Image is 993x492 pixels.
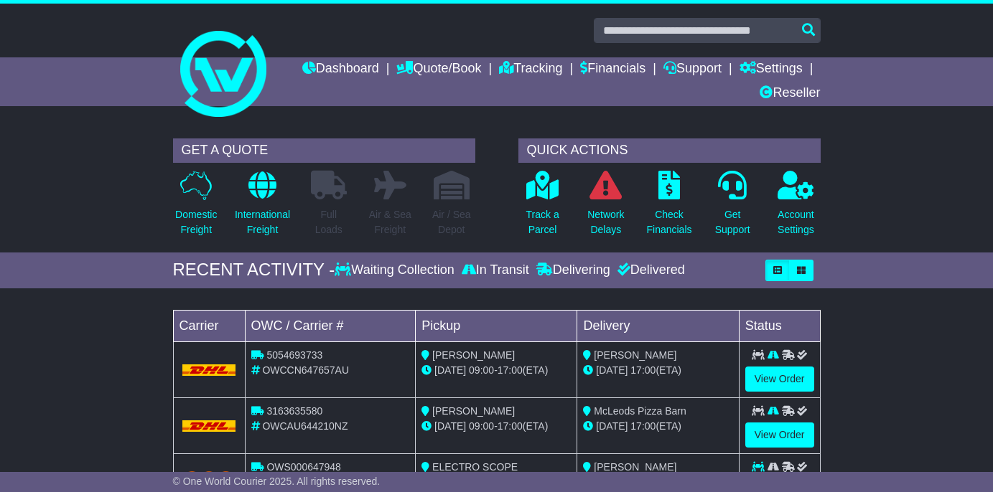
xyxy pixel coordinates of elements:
[587,207,624,237] p: Network Delays
[396,57,481,82] a: Quote/Book
[262,364,349,376] span: OWCCN647657AU
[266,405,322,417] span: 3163635580
[182,420,236,432] img: DHL.png
[421,419,571,434] div: - (ETA)
[469,364,494,376] span: 09:00
[533,262,614,278] div: Delivering
[526,170,560,245] a: Track aParcel
[646,207,691,237] p: Check Financials
[173,310,245,341] td: Carrier
[778,207,814,237] p: Account Settings
[245,310,416,341] td: OWC / Carrier #
[302,57,379,82] a: Dashboard
[518,138,821,163] div: QUICK ACTIONS
[715,207,750,237] p: Get Support
[266,349,322,361] span: 5054693733
[583,363,732,378] div: (ETA)
[739,310,820,341] td: Status
[173,260,335,280] div: RECENT ACTIVITY -
[335,262,457,278] div: Waiting Collection
[234,170,291,245] a: InternationalFreight
[583,419,732,434] div: (ETA)
[577,310,739,341] td: Delivery
[745,366,814,392] a: View Order
[235,207,290,237] p: International Freight
[469,420,494,432] span: 09:00
[596,420,628,432] span: [DATE]
[594,349,676,361] span: [PERSON_NAME]
[173,138,475,163] div: GET A QUOTE
[760,82,820,106] a: Reseller
[714,170,751,245] a: GetSupport
[614,262,685,278] div: Delivered
[432,461,518,473] span: ELECTRO SCOPE
[458,262,533,278] div: In Transit
[432,349,515,361] span: [PERSON_NAME]
[173,476,381,487] span: © One World Courier 2025. All rights reserved.
[434,364,466,376] span: [DATE]
[416,310,577,341] td: Pickup
[421,363,571,378] div: - (ETA)
[596,364,628,376] span: [DATE]
[369,207,411,237] p: Air & Sea Freight
[174,170,218,245] a: DomesticFreight
[630,364,656,376] span: 17:00
[594,461,676,473] span: [PERSON_NAME]
[498,420,523,432] span: 17:00
[498,364,523,376] span: 17:00
[432,405,515,417] span: [PERSON_NAME]
[434,420,466,432] span: [DATE]
[262,420,348,432] span: OWCAU644210NZ
[580,57,645,82] a: Financials
[663,57,722,82] a: Support
[745,422,814,448] a: View Order
[630,420,656,432] span: 17:00
[777,170,815,245] a: AccountSettings
[266,461,341,473] span: OWS000647948
[740,57,803,82] a: Settings
[311,207,347,237] p: Full Loads
[432,207,471,237] p: Air / Sea Depot
[594,405,686,417] span: McLeods Pizza Barn
[182,364,236,376] img: DHL.png
[526,207,559,237] p: Track a Parcel
[645,170,692,245] a: CheckFinancials
[175,207,217,237] p: Domestic Freight
[499,57,562,82] a: Tracking
[587,170,625,245] a: NetworkDelays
